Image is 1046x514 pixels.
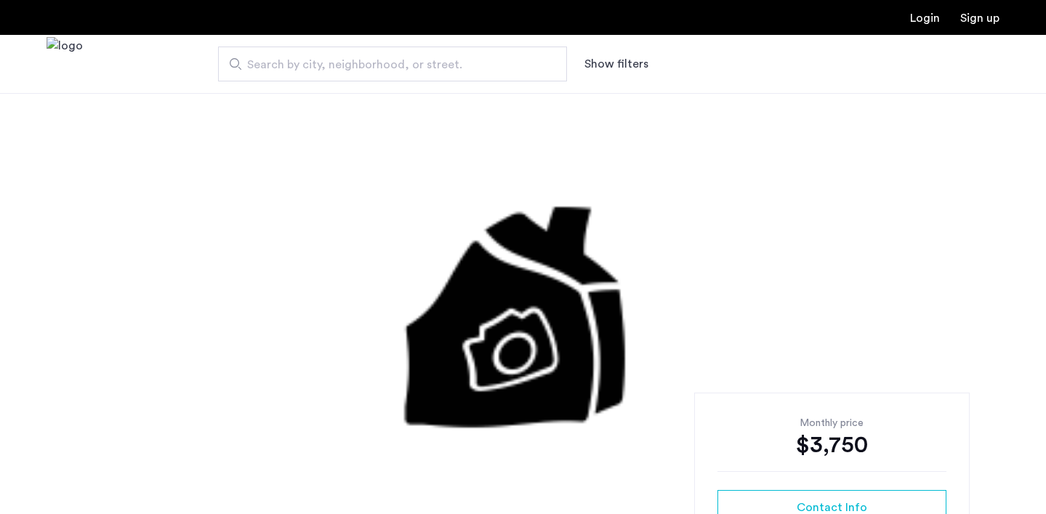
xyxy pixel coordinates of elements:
[47,37,83,92] a: Cazamio Logo
[247,56,526,73] span: Search by city, neighborhood, or street.
[910,12,940,24] a: Login
[584,55,648,73] button: Show or hide filters
[218,47,567,81] input: Apartment Search
[717,416,946,430] div: Monthly price
[960,12,999,24] a: Registration
[717,430,946,459] div: $3,750
[47,37,83,92] img: logo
